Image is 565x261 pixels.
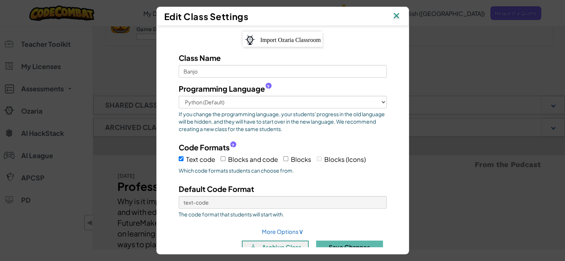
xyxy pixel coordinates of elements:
span: ? [267,84,270,90]
span: Blocks and code [228,155,278,163]
span: Class Name [179,53,221,62]
button: Save Changes [316,241,383,254]
span: Edit Class Settings [164,11,249,22]
input: Blocks (Icons) [317,156,322,161]
span: Programming Language [179,83,265,94]
input: Text code [179,156,184,161]
span: Text code [186,155,215,163]
span: Blocks (Icons) [324,155,366,163]
span: Default Code Format [179,184,254,193]
span: The code format that students will start with. [179,211,387,218]
span: If you change the programming language, your students' progress in the old language will be hidde... [179,110,387,133]
input: Blocks [283,156,288,161]
img: IconClose.svg [392,11,401,22]
span: ∨ [299,227,303,235]
span: ? [231,143,234,149]
span: Blocks [291,155,311,163]
a: More Options [262,228,303,235]
span: Import Ozaria Classroom [260,37,321,43]
img: IconArchive.svg [249,242,258,252]
button: archive class [242,241,309,254]
img: ozaria-logo.png [244,35,256,45]
input: Blocks and code [221,156,225,161]
span: Which code formats students can choose from. [179,167,387,174]
span: Code Formats [179,142,230,153]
